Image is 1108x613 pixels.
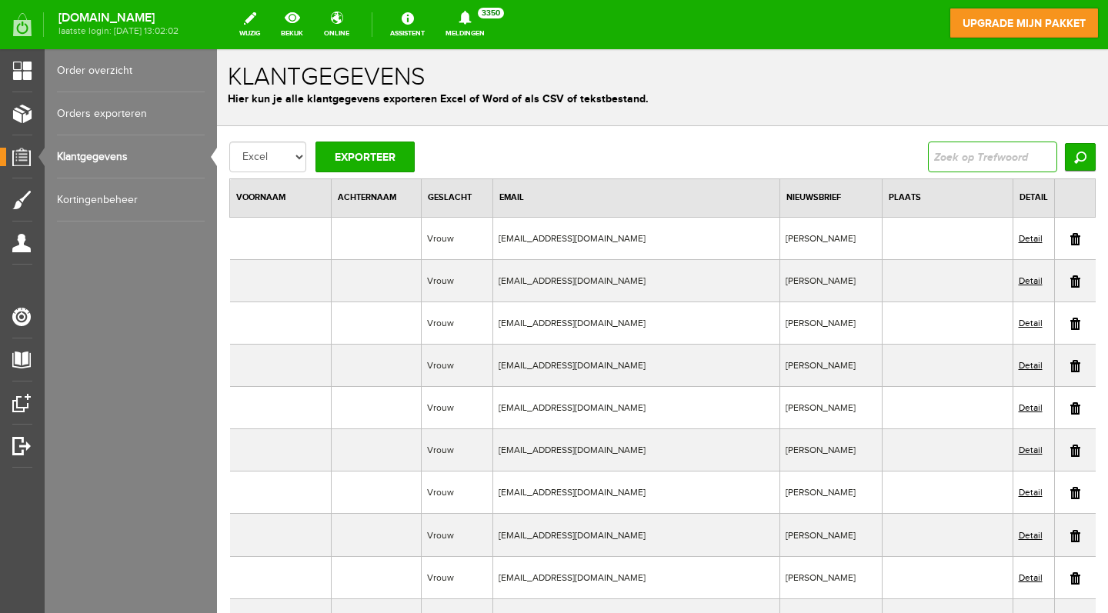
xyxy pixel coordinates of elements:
[205,380,276,422] td: Vrouw
[802,184,826,195] a: Detail
[562,295,665,338] td: [PERSON_NAME]
[272,8,312,42] a: bekijk
[802,395,826,406] a: Detail
[276,422,563,465] td: [EMAIL_ADDRESS][DOMAIN_NAME]
[802,226,826,237] a: Detail
[802,311,826,321] a: Detail
[230,8,269,42] a: wijzig
[276,549,563,591] td: [PERSON_NAME][EMAIL_ADDRESS][DOMAIN_NAME]
[13,549,115,591] td: [PERSON_NAME]
[115,130,205,168] th: Achternaam
[802,481,826,491] a: Detail
[205,338,276,380] td: Vrouw
[478,8,504,18] span: 3350
[562,210,665,252] td: [PERSON_NAME]
[802,438,826,448] a: Detail
[562,422,665,465] td: [PERSON_NAME]
[115,549,205,591] td: staeb
[57,92,205,135] a: Orders exporteren
[276,507,563,549] td: [EMAIL_ADDRESS][DOMAIN_NAME]
[276,338,563,380] td: [EMAIL_ADDRESS][DOMAIN_NAME]
[711,92,840,123] input: Zoek op Trefwoord
[205,252,276,295] td: Vrouw
[205,130,276,168] th: Geslacht
[665,130,796,168] th: Plaats
[205,465,276,507] td: Vrouw
[562,465,665,507] td: [PERSON_NAME]
[276,295,563,338] td: [EMAIL_ADDRESS][DOMAIN_NAME]
[205,507,276,549] td: Vrouw
[276,465,563,507] td: [EMAIL_ADDRESS][DOMAIN_NAME]
[562,338,665,380] td: [PERSON_NAME]
[205,422,276,465] td: Vrouw
[57,178,205,222] a: Kortingenbeheer
[205,168,276,210] td: Vrouw
[562,380,665,422] td: [PERSON_NAME]
[276,168,563,210] td: [EMAIL_ADDRESS][DOMAIN_NAME]
[276,252,563,295] td: [EMAIL_ADDRESS][DOMAIN_NAME]
[205,295,276,338] td: Vrouw
[98,92,198,123] input: Exporteer
[276,210,563,252] td: [EMAIL_ADDRESS][DOMAIN_NAME]
[13,130,115,168] th: Voornaam
[949,8,1099,38] a: upgrade mijn pakket
[562,252,665,295] td: [PERSON_NAME]
[436,8,494,42] a: Meldingen3350
[11,42,880,58] p: Hier kun je alle klantgegevens exporteren Excel of Word of als CSV of tekstbestand.
[11,15,880,42] h1: Klantgegevens
[276,130,563,168] th: Email
[58,14,179,22] strong: [DOMAIN_NAME]
[562,130,665,168] th: Nieuwsbrief
[562,507,665,549] td: [PERSON_NAME]
[381,8,434,42] a: Assistent
[205,549,276,591] td: Man
[58,27,179,35] span: laatste login: [DATE] 13:02:02
[802,353,826,364] a: Detail
[276,380,563,422] td: [EMAIL_ADDRESS][DOMAIN_NAME]
[57,49,205,92] a: Order overzicht
[802,268,826,279] a: Detail
[848,94,879,122] input: Zoeken
[802,523,826,534] a: Detail
[796,130,837,168] th: Detail
[562,168,665,210] td: [PERSON_NAME]
[57,135,205,178] a: Klantgegevens
[562,549,665,591] td: Nee
[315,8,359,42] a: online
[205,210,276,252] td: Vrouw
[665,549,796,591] td: [GEOGRAPHIC_DATA]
